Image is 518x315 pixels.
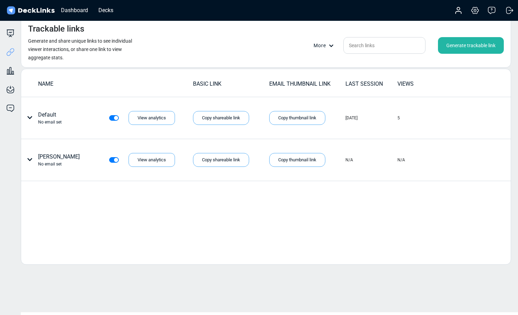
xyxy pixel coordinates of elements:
div: [PERSON_NAME] [38,153,80,167]
div: Dashboard [58,6,91,15]
div: Decks [95,6,117,15]
img: DeckLinks [6,6,56,16]
input: Search links [343,37,425,54]
div: Copy shareable link [193,153,249,167]
div: No email set [38,119,62,125]
div: VIEWS [397,80,449,88]
div: View analytics [129,153,175,167]
td: EMAIL THUMBNAIL LINK [269,79,345,92]
div: Copy thumbnail link [269,153,325,167]
div: Copy shareable link [193,111,249,125]
div: [DATE] [345,115,358,121]
td: BASIC LINK [193,79,269,92]
div: 5 [397,115,400,121]
div: N/A [397,157,405,163]
div: Default [38,111,62,125]
div: More [314,42,338,49]
div: Copy thumbnail link [269,111,325,125]
div: View analytics [129,111,175,125]
div: N/A [345,157,353,163]
small: Generate and share unique links to see individual viewer interactions, or share one link to view ... [28,38,132,60]
div: No email set [38,161,80,167]
div: Generate trackable link [438,37,504,54]
h4: Trackable links [28,24,84,34]
div: LAST SESSION [345,80,397,88]
div: NAME [38,80,192,88]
